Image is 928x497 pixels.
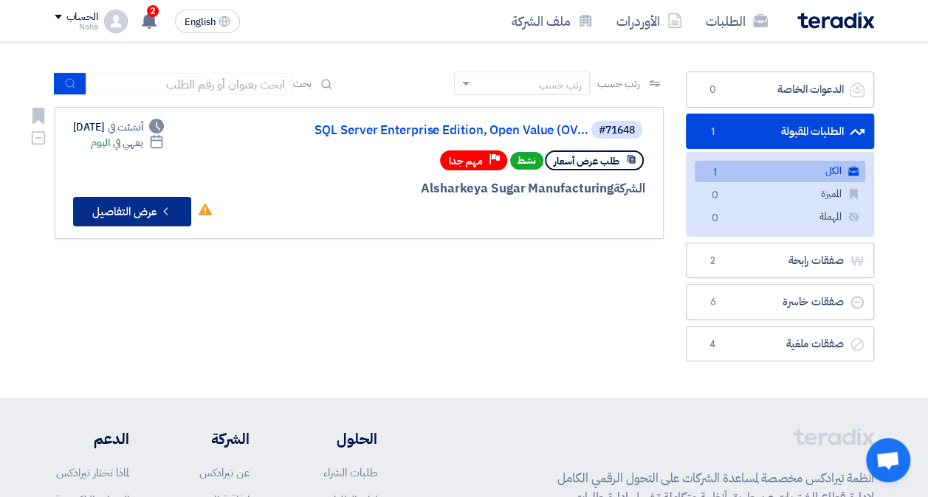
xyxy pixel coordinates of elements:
[323,465,377,481] a: طلبات الشراء
[56,465,129,481] a: لماذا تختار تيرادكس
[686,284,874,320] a: صفقات خاسرة6
[707,188,724,204] span: 0
[86,73,293,95] input: ابحث بعنوان أو رقم الطلب
[704,295,722,310] span: 6
[108,119,143,135] span: أنشئت في
[199,465,250,481] a: عن تيرادكس
[686,326,874,362] a: صفقات ملغية4
[73,119,165,135] div: [DATE]
[554,154,619,168] span: طلب عرض أسعار
[55,23,98,31] div: Noha
[147,5,159,17] span: 2
[707,211,724,226] span: 0
[597,76,639,91] span: رتب حسب
[55,428,129,450] li: الدعم
[173,428,250,450] li: الشركة
[500,4,605,38] a: ملف الشركة
[113,135,143,150] span: ينتهي في
[185,17,216,27] span: English
[704,125,722,139] span: 1
[866,438,910,482] div: Open chat
[695,206,865,228] a: المهملة
[694,4,780,38] a: الطلبات
[704,83,722,97] span: 0
[704,254,722,268] span: 2
[510,152,543,170] span: نشط
[695,161,865,182] a: الكل
[704,337,722,352] span: 4
[695,184,865,205] a: المميزة
[449,154,483,168] span: مهم جدا
[91,135,164,150] div: اليوم
[104,10,128,33] img: profile_test.png
[539,77,582,93] div: رتب حسب
[294,428,377,450] li: الحلول
[599,125,635,136] div: #71648
[293,124,588,137] a: SQL Server Enterprise Edition, Open Value (OV...
[290,179,645,198] div: Alsharkeya Sugar Manufacturing
[175,10,240,33] button: English
[293,76,312,91] span: بحث
[707,165,724,181] span: 1
[686,243,874,279] a: صفقات رابحة2
[686,72,874,108] a: الدعوات الخاصة0
[73,197,191,226] button: عرض التفاصيل
[605,4,694,38] a: الأوردرات
[797,12,874,29] img: Teradix logo
[686,114,874,150] a: الطلبات المقبولة1
[66,11,98,24] div: الحساب
[613,179,645,198] span: الشركة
